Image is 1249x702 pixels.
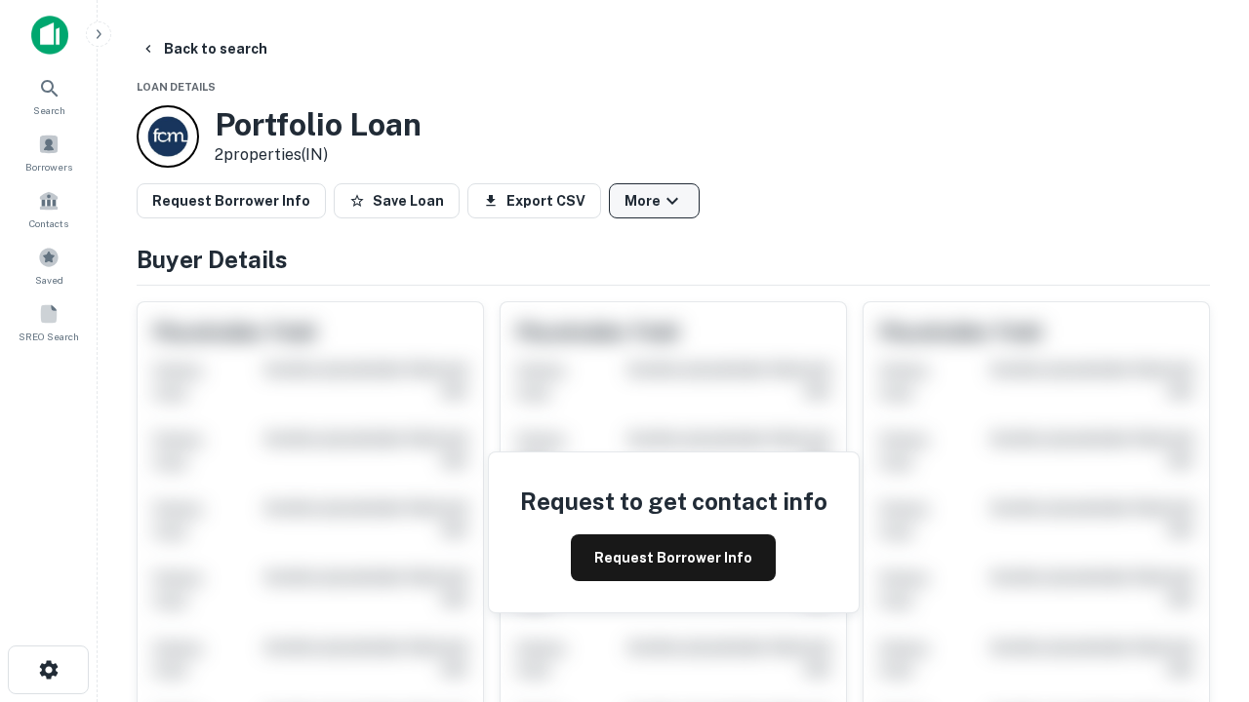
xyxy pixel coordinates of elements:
[215,106,422,143] h3: Portfolio Loan
[1151,484,1249,577] iframe: Chat Widget
[334,183,460,218] button: Save Loan
[33,102,65,118] span: Search
[609,183,700,218] button: More
[6,69,92,122] a: Search
[6,182,92,235] a: Contacts
[29,215,68,231] span: Contacts
[467,183,601,218] button: Export CSV
[6,239,92,292] a: Saved
[25,159,72,175] span: Borrowers
[133,31,275,66] button: Back to search
[6,295,92,348] a: SREO Search
[6,126,92,178] a: Borrowers
[137,242,1210,277] h4: Buyer Details
[19,329,79,344] span: SREO Search
[31,16,68,55] img: capitalize-icon.png
[35,272,63,288] span: Saved
[571,534,776,581] button: Request Borrower Info
[520,484,827,519] h4: Request to get contact info
[215,143,422,167] p: 2 properties (IN)
[137,183,326,218] button: Request Borrower Info
[137,81,216,93] span: Loan Details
